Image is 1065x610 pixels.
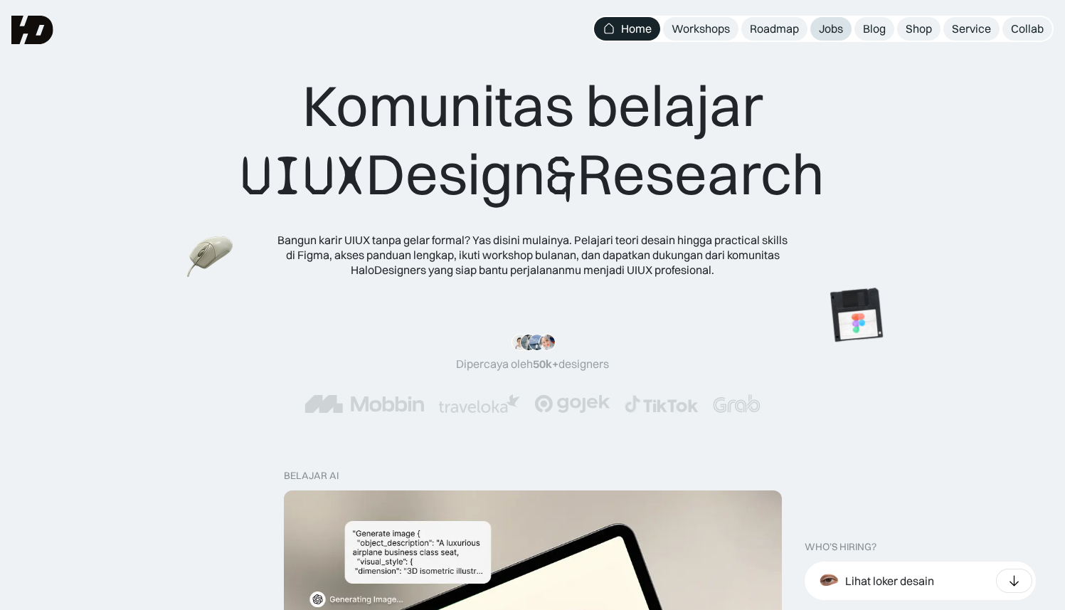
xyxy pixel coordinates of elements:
div: belajar ai [284,470,339,482]
a: Home [594,17,660,41]
span: 50k+ [533,357,558,371]
div: Bangun karir UIUX tanpa gelar formal? Yas disini mulainya. Pelajari teori desain hingga practical... [277,233,789,277]
div: Home [621,21,652,36]
div: Komunitas belajar Design Research [240,71,825,210]
a: Service [943,17,1000,41]
div: Workshops [672,21,730,36]
a: Workshops [663,17,738,41]
div: Lihat loker desain [845,574,934,589]
div: WHO’S HIRING? [805,541,876,553]
div: Collab [1011,21,1044,36]
a: Roadmap [741,17,807,41]
div: Dipercaya oleh designers [456,357,609,372]
a: Collab [1002,17,1052,41]
a: Blog [854,17,894,41]
a: Shop [897,17,941,41]
a: Jobs [810,17,852,41]
div: Roadmap [750,21,799,36]
div: Shop [906,21,932,36]
div: Jobs [819,21,843,36]
span: & [546,142,577,210]
div: Blog [863,21,886,36]
span: UIUX [240,142,366,210]
div: Service [952,21,991,36]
